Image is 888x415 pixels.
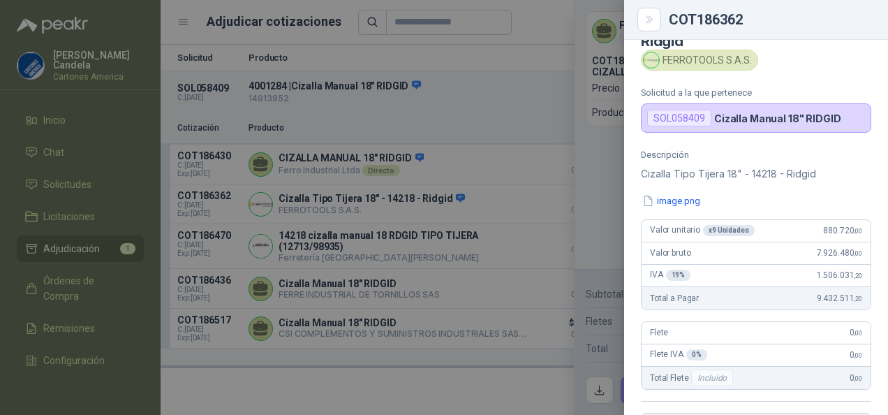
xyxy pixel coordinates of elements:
p: Descripción [641,150,871,160]
span: 9.432.511 [817,293,862,303]
span: Flete [650,328,668,337]
span: ,00 [854,351,862,359]
div: 0 % [686,349,707,361]
span: Valor unitario [650,225,755,236]
span: ,20 [854,295,862,303]
p: Cizalla Tipo Tijera 18" - 14218 - Ridgid [641,166,871,182]
span: 0 [850,328,862,337]
span: 7.926.480 [817,248,862,258]
span: ,00 [854,249,862,257]
div: COT186362 [669,13,871,27]
span: ,00 [854,329,862,337]
div: Incluido [691,370,733,386]
span: ,20 [854,272,862,279]
div: SOL058409 [647,110,711,126]
span: 1.506.031 [817,270,862,280]
img: Company Logo [644,52,659,68]
span: Valor bruto [650,248,690,258]
span: ,00 [854,374,862,382]
span: Total Flete [650,370,736,386]
p: Solicitud a la que pertenece [641,87,871,98]
span: 880.720 [823,226,862,235]
button: image.png [641,194,702,208]
span: IVA [650,270,690,281]
div: FERROTOOLS S.A.S. [641,50,758,71]
span: Total a Pagar [650,293,699,303]
div: 19 % [666,270,691,281]
span: Flete IVA [650,349,707,361]
span: ,00 [854,227,862,235]
span: 0 [850,373,862,383]
button: Close [641,11,658,28]
span: 0 [850,350,862,360]
div: x 9 Unidades [703,225,755,236]
p: Cizalla Manual 18" RIDGID [714,112,841,124]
